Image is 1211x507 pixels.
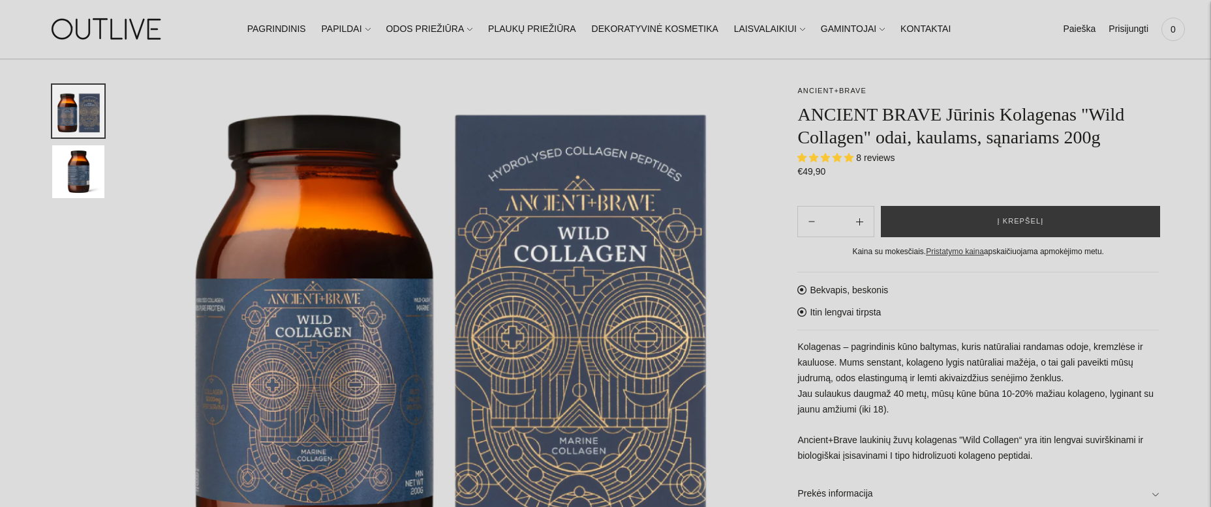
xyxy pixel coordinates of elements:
span: 0 [1164,20,1182,38]
img: Ancient+Brave Wild Collagen [52,85,104,138]
span: Į krepšelį [997,215,1043,228]
a: DEKORATYVINĖ KOSMETIKA [592,15,718,44]
span: €49,90 [797,166,825,177]
p: Kolagenas – pagrindinis kūno baltymas, kuris natūraliai randamas odoje, kremzlėse ir kauluose. Mu... [797,340,1159,465]
a: GAMINTOJAI [821,15,885,44]
a: PLAUKŲ PRIEŽIŪRA [488,15,576,44]
a: 0 [1161,15,1185,44]
a: ODOS PRIEŽIŪRA [386,15,472,44]
a: Paieška [1063,15,1096,44]
a: Pristatymo kaina [926,247,984,256]
input: Product quantity [826,212,846,231]
span: 8 reviews [856,152,895,163]
button: Add product quantity [798,206,825,237]
h1: ANCIENT BRAVE Jūrinis Kolagenas "Wild Collagen" odai, kaulams, sąnariams 200g [797,103,1159,149]
a: Prisijungti [1109,15,1148,44]
button: Į krepšelį [881,206,1160,237]
button: Translation missing: en.general.accessibility.image_thumbail [52,145,104,198]
a: LAISVALAIKIUI [734,15,805,44]
img: OUTLIVE [26,7,189,51]
button: Translation missing: en.general.accessibility.image_thumbail [52,85,104,138]
div: Kaina su mokesčiais. apskaičiuojama apmokėjimo metu. [797,245,1159,259]
a: PAGRINDINIS [247,15,306,44]
a: ANCIENT+BRAVE [797,87,866,94]
span: 4.88 stars [797,152,856,163]
a: PAPILDAI [322,15,371,44]
a: KONTAKTAI [900,15,951,44]
button: Subtract product quantity [846,206,874,237]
